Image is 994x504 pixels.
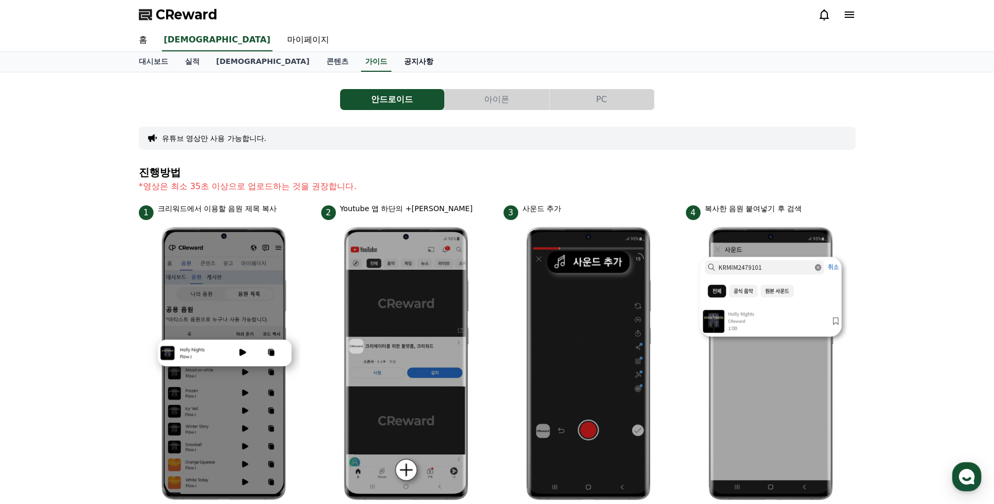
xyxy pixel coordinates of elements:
[177,52,208,72] a: 실적
[550,89,654,110] a: PC
[705,203,802,214] p: 복사한 음원 붙여넣기 후 검색
[139,6,217,23] a: CReward
[162,348,174,356] span: 설정
[156,6,217,23] span: CReward
[340,89,445,110] a: 안드로이드
[33,348,39,356] span: 홈
[130,52,177,72] a: 대시보드
[158,203,277,214] p: 크리워드에서 이용할 음원 제목 복사
[139,205,154,220] span: 1
[279,29,337,51] a: 마이페이지
[522,203,561,214] p: 사운드 추가
[162,29,272,51] a: [DEMOGRAPHIC_DATA]
[139,167,856,178] h4: 진행방법
[445,89,549,110] button: 아이폰
[686,205,701,220] span: 4
[550,89,654,110] button: PC
[162,133,267,144] button: 유튜브 영상만 사용 가능합니다.
[340,203,473,214] p: Youtube 앱 하단의 +[PERSON_NAME]
[340,89,444,110] button: 안드로이드
[396,52,442,72] a: 공지사항
[130,29,156,51] a: 홈
[69,332,135,358] a: 대화
[321,205,336,220] span: 2
[3,332,69,358] a: 홈
[361,52,391,72] a: 가이드
[139,180,856,193] p: *영상은 최소 35초 이상으로 업로드하는 것을 권장합니다.
[208,52,318,72] a: [DEMOGRAPHIC_DATA]
[96,348,108,357] span: 대화
[318,52,357,72] a: 콘텐츠
[445,89,550,110] a: 아이폰
[504,205,518,220] span: 3
[135,332,201,358] a: 설정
